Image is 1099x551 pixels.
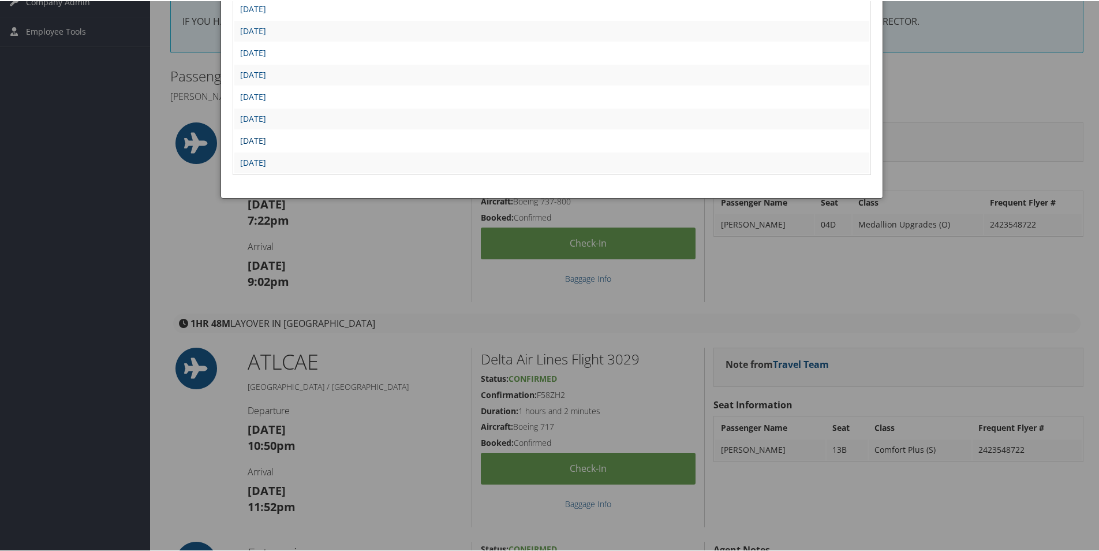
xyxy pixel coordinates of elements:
a: [DATE] [240,90,266,101]
a: [DATE] [240,134,266,145]
a: [DATE] [240,2,266,13]
a: [DATE] [240,24,266,35]
a: [DATE] [240,46,266,57]
a: [DATE] [240,68,266,79]
a: [DATE] [240,156,266,167]
a: [DATE] [240,112,266,123]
